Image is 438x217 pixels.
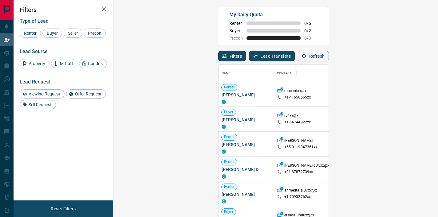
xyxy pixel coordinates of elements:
[47,203,80,214] button: Reset Filters
[284,169,313,175] p: +91- 87872739xx
[42,29,62,38] div: Buyer
[20,100,56,109] div: Sell Request
[277,65,292,82] div: Contact
[284,138,313,145] p: [PERSON_NAME]
[222,184,237,189] span: Renter
[222,117,271,123] span: [PERSON_NAME]
[66,89,106,99] div: Offer Request
[298,51,329,61] button: Refresh
[73,91,104,96] span: Offer Request
[249,51,295,61] button: Lead Transfers
[222,199,226,203] div: condos.ca
[229,28,243,33] span: Buyer
[284,163,329,169] p: [PERSON_NAME].d05xx@x
[284,113,299,120] p: rv2xx@x
[58,61,75,66] span: MrLoft
[284,88,306,95] p: robcardxx@x
[20,79,50,85] span: Lead Request
[84,29,106,38] div: Precon
[86,31,104,36] span: Precon
[284,95,311,100] p: +1- 41656565xx
[222,159,237,165] span: Renter
[222,166,271,172] span: [PERSON_NAME] D
[20,6,107,14] h2: Filters
[26,61,47,66] span: Property
[222,65,231,82] div: Name
[219,65,274,82] div: Name
[20,48,48,54] span: Lead Source
[222,110,236,115] span: Buyer
[222,191,271,197] span: [PERSON_NAME]
[222,92,271,98] span: [PERSON_NAME]
[284,145,318,150] p: +55- 0119847361xx
[284,194,311,200] p: +1- 70932762xx
[222,125,226,129] div: condos.ca
[222,209,236,215] span: Buyer
[222,174,226,179] div: condos.ca
[222,141,271,148] span: [PERSON_NAME]
[86,61,105,66] span: Condos
[218,51,246,61] button: Filters
[304,36,318,41] span: 0 / 0
[26,91,62,96] span: Viewing Request
[20,18,49,24] span: Type of Lead
[222,149,226,154] div: condos.ca
[20,29,41,38] div: Renter
[20,89,65,99] div: Viewing Request
[229,21,243,26] span: Renter
[222,100,226,104] div: condos.ca
[64,29,82,38] div: Seller
[229,36,243,41] span: Precon
[79,59,107,68] div: Condos
[284,188,317,194] p: ahmedtalal07xx@x
[22,31,39,36] span: Renter
[66,31,80,36] span: Seller
[284,120,311,125] p: +1- 64744922xx
[45,31,60,36] span: Buyer
[304,28,318,33] span: 0 / 2
[222,85,237,90] span: Renter
[304,21,318,26] span: 0 / 5
[51,59,77,68] div: MrLoft
[26,102,54,107] span: Sell Request
[222,134,237,140] span: Renter
[229,11,318,18] p: My Daily Quota
[20,59,49,68] div: Property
